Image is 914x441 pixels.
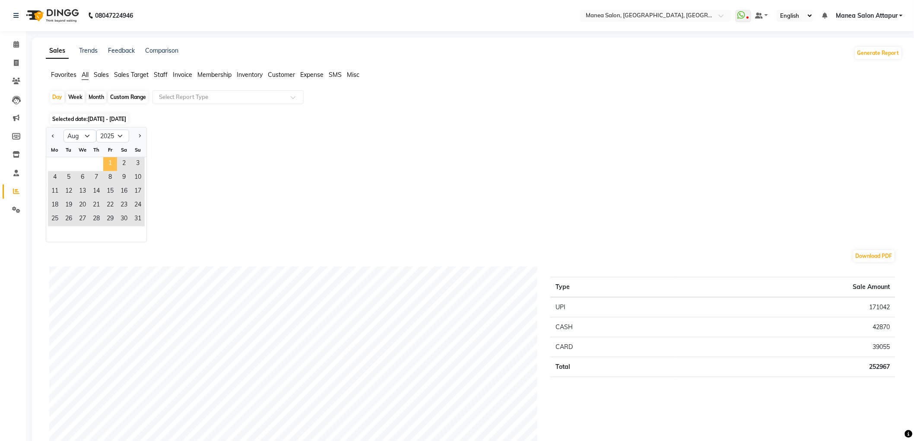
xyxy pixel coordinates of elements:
a: Trends [79,47,98,54]
span: 2 [117,157,131,171]
span: 14 [89,185,103,199]
span: Membership [197,71,232,79]
span: 6 [76,171,89,185]
td: 39055 [677,337,895,357]
div: Monday, August 4, 2025 [48,171,62,185]
div: Saturday, August 16, 2025 [117,185,131,199]
div: Friday, August 29, 2025 [103,213,117,226]
span: 24 [131,199,145,213]
span: Invoice [173,71,192,79]
span: Staff [154,71,168,79]
span: Customer [268,71,295,79]
span: Sales [94,71,109,79]
div: Mo [48,143,62,157]
div: Sa [117,143,131,157]
span: 4 [48,171,62,185]
span: 9 [117,171,131,185]
div: Saturday, August 9, 2025 [117,171,131,185]
button: Previous month [50,129,57,143]
span: 13 [76,185,89,199]
span: 7 [89,171,103,185]
span: Expense [300,71,324,79]
select: Select month [63,130,96,143]
div: Wednesday, August 13, 2025 [76,185,89,199]
b: 08047224946 [95,3,133,28]
div: Friday, August 22, 2025 [103,199,117,213]
div: Saturday, August 2, 2025 [117,157,131,171]
th: Type [550,277,677,298]
span: Favorites [51,71,76,79]
div: Tuesday, August 19, 2025 [62,199,76,213]
a: Sales [46,43,69,59]
div: Su [131,143,145,157]
span: 10 [131,171,145,185]
span: 19 [62,199,76,213]
span: [DATE] - [DATE] [88,116,126,122]
a: Feedback [108,47,135,54]
div: Friday, August 8, 2025 [103,171,117,185]
td: 252967 [677,357,895,377]
div: Sunday, August 24, 2025 [131,199,145,213]
div: Monday, August 18, 2025 [48,199,62,213]
div: Friday, August 1, 2025 [103,157,117,171]
span: 11 [48,185,62,199]
span: 25 [48,213,62,226]
div: Thursday, August 28, 2025 [89,213,103,226]
div: Saturday, August 30, 2025 [117,213,131,226]
div: Sunday, August 17, 2025 [131,185,145,199]
span: 15 [103,185,117,199]
span: 16 [117,185,131,199]
span: 28 [89,213,103,226]
span: 20 [76,199,89,213]
span: Selected date: [50,114,128,124]
th: Sale Amount [677,277,895,298]
div: Tuesday, August 5, 2025 [62,171,76,185]
span: 18 [48,199,62,213]
div: Tuesday, August 12, 2025 [62,185,76,199]
td: CARD [550,337,677,357]
span: 12 [62,185,76,199]
div: Th [89,143,103,157]
td: UPI [550,297,677,317]
div: Tu [62,143,76,157]
div: Thursday, August 14, 2025 [89,185,103,199]
span: Sales Target [114,71,149,79]
div: Monday, August 25, 2025 [48,213,62,226]
div: Wednesday, August 6, 2025 [76,171,89,185]
button: Next month [136,129,143,143]
div: Week [66,91,85,103]
span: SMS [329,71,342,79]
button: Generate Report [855,47,901,59]
span: 29 [103,213,117,226]
span: Manea Salon Attapur [836,11,898,20]
span: 31 [131,213,145,226]
div: We [76,143,89,157]
span: 30 [117,213,131,226]
div: Custom Range [108,91,148,103]
td: CASH [550,317,677,337]
div: Wednesday, August 20, 2025 [76,199,89,213]
span: 22 [103,199,117,213]
span: 17 [131,185,145,199]
div: Sunday, August 10, 2025 [131,171,145,185]
div: Friday, August 15, 2025 [103,185,117,199]
span: Inventory [237,71,263,79]
div: Saturday, August 23, 2025 [117,199,131,213]
a: Comparison [145,47,178,54]
span: Misc [347,71,359,79]
div: Sunday, August 3, 2025 [131,157,145,171]
span: 23 [117,199,131,213]
td: 42870 [677,317,895,337]
select: Select year [96,130,129,143]
img: logo [22,3,81,28]
span: 1 [103,157,117,171]
div: Sunday, August 31, 2025 [131,213,145,226]
span: 5 [62,171,76,185]
td: 171042 [677,297,895,317]
div: Tuesday, August 26, 2025 [62,213,76,226]
td: Total [550,357,677,377]
div: Thursday, August 21, 2025 [89,199,103,213]
div: Monday, August 11, 2025 [48,185,62,199]
div: Wednesday, August 27, 2025 [76,213,89,226]
span: 8 [103,171,117,185]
